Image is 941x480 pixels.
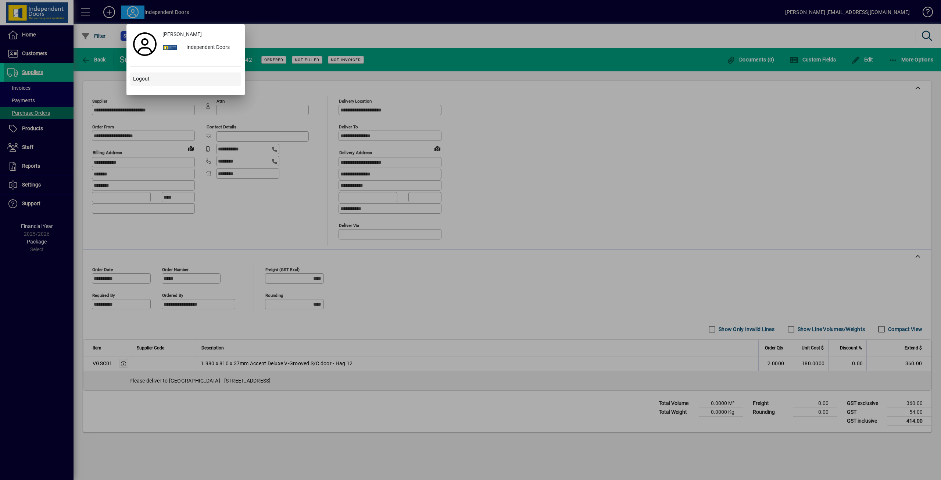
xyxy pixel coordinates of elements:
[130,72,241,86] button: Logout
[160,41,241,54] button: Independent Doors
[180,41,241,54] div: Independent Doors
[160,28,241,41] a: [PERSON_NAME]
[162,31,202,38] span: [PERSON_NAME]
[130,38,160,51] a: Profile
[133,75,150,83] span: Logout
